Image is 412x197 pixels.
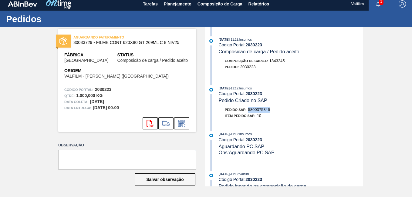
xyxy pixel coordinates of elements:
strong: 2030223 [245,137,262,142]
span: Planejamento [164,0,191,8]
span: Composição de Carga [198,0,242,8]
span: Data entrega: [64,105,91,111]
span: [GEOGRAPHIC_DATA] [64,58,109,63]
span: Pedido : [225,65,239,69]
div: Código Portal: [219,177,363,182]
span: : Valfilm [238,172,249,176]
img: atual [209,174,213,177]
div: Abrir arquivo PDF [143,117,158,129]
div: Código Portal: [219,42,363,47]
div: Informar alteração no pedido [174,117,189,129]
span: Item pedido SAP: [225,114,255,118]
span: Código Portal: [64,87,93,93]
span: Pedido inserido na composição de carga [219,184,306,189]
span: Composicão de carga / Pedido aceito [219,49,299,54]
span: [DATE] [219,86,230,90]
label: Observação [58,141,196,150]
span: [DATE] [219,38,230,41]
span: Fábrica [64,52,117,58]
span: [DATE] [219,132,230,136]
span: Aguardando PC SAP [219,144,264,149]
span: Origem [64,68,186,74]
h1: Pedidos [6,15,114,22]
span: 10 [257,113,261,118]
span: : Insumos [238,38,252,41]
div: Ir para Composição de Carga [158,117,174,129]
strong: 2030223 [245,42,262,47]
span: 30033729 - FILME CONT 620X80 GT 269ML C 8 NIV25 [73,40,184,45]
img: atual [209,134,213,137]
span: Status [117,52,190,58]
span: 2030223 [240,65,256,69]
strong: 2030223 [245,177,262,182]
span: Pedido Criado no SAP [219,98,267,103]
span: [DATE] [219,172,230,176]
span: Obs: Aguardando PC SAP [219,150,275,155]
span: Pedido SAP: [225,108,247,112]
div: Código Portal: [219,91,363,96]
img: TNhmsLtSVTkK8tSr43FrP2fwEKptu5GPRR3wAAAABJRU5ErkJggg== [8,1,37,7]
span: Data coleta: [64,99,89,105]
button: Salvar observação [135,173,195,185]
span: 1843245 [269,58,285,63]
div: Código Portal: [219,137,363,142]
span: : Insumos [238,132,252,136]
span: Composicão de carga / Pedido aceito [117,58,188,63]
img: atual [209,88,213,92]
strong: [DATE] 00:00 [93,105,119,110]
span: Composição de Carga : [225,59,268,63]
span: - 11:12 [230,172,238,176]
span: - 11:12 [230,87,238,90]
strong: 2030223 [95,87,112,92]
strong: 2030223 [245,91,262,96]
span: VALFILM - [PERSON_NAME] ([GEOGRAPHIC_DATA]) [64,74,169,78]
span: Tarefas [143,0,158,8]
span: AGUARDANDO FATURAMENTO [73,34,158,40]
img: Logout [399,0,406,8]
span: - 11:12 [230,38,238,41]
span: Qtde : [64,93,75,99]
span: Relatórios [248,0,269,8]
strong: 1.000,000 KG [76,93,103,98]
img: status [59,37,67,45]
span: - 11:12 [230,132,238,136]
span: : Insumos [238,86,252,90]
span: 5800375346 [248,107,270,112]
strong: [DATE] [90,99,104,104]
img: atual [209,39,213,43]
